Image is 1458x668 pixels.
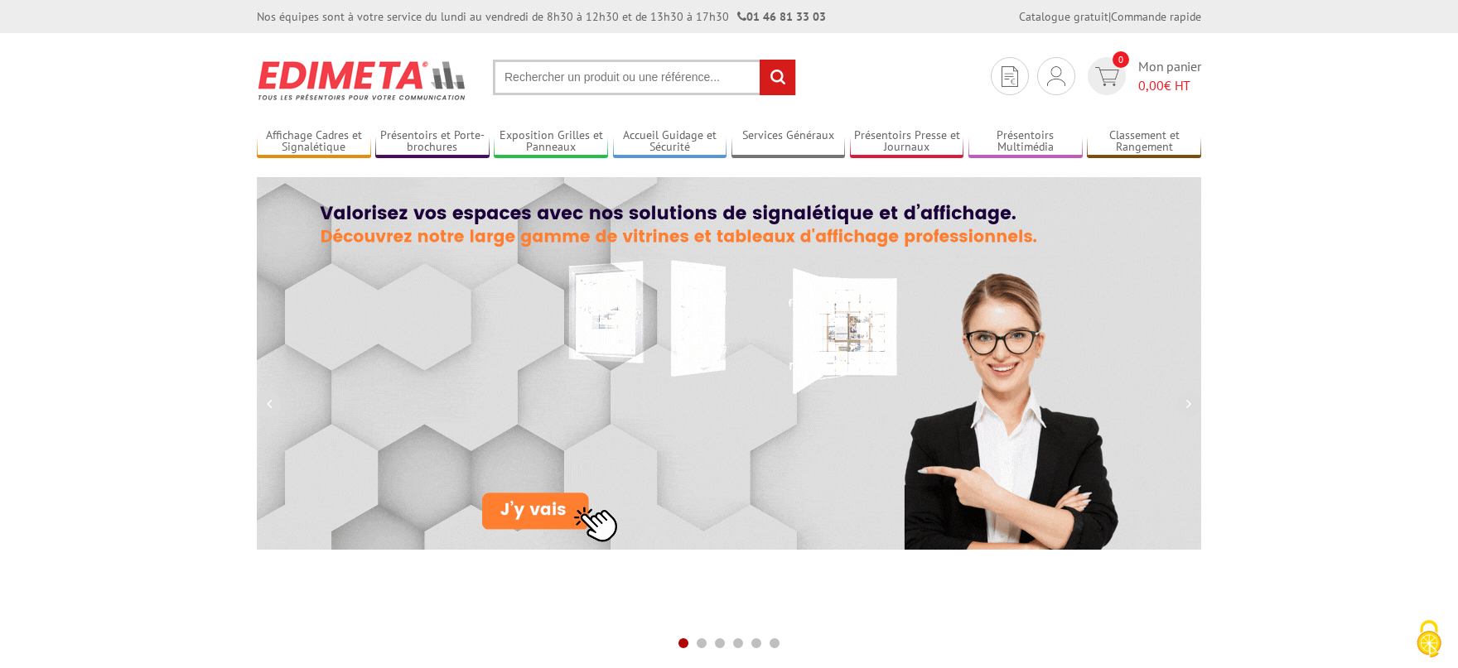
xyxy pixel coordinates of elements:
[1408,618,1450,660] img: Cookies (fenêtre modale)
[1400,612,1458,668] button: Cookies (fenêtre modale)
[375,128,490,156] a: Présentoirs et Porte-brochures
[1047,66,1065,86] img: devis rapide
[1138,57,1201,95] span: Mon panier
[1087,128,1201,156] a: Classement et Rangement
[493,60,796,95] input: Rechercher un produit ou une référence...
[1138,76,1201,95] span: € HT
[1019,8,1201,25] div: |
[1002,66,1018,87] img: devis rapide
[1138,77,1164,94] span: 0,00
[1019,9,1108,24] a: Catalogue gratuit
[1111,9,1201,24] a: Commande rapide
[494,128,608,156] a: Exposition Grilles et Panneaux
[257,8,826,25] div: Nos équipes sont à votre service du lundi au vendredi de 8h30 à 12h30 et de 13h30 à 17h30
[850,128,964,156] a: Présentoirs Presse et Journaux
[1095,67,1119,86] img: devis rapide
[1084,57,1201,95] a: devis rapide 0 Mon panier 0,00€ HT
[760,60,795,95] input: rechercher
[1113,51,1129,68] span: 0
[613,128,727,156] a: Accueil Guidage et Sécurité
[968,128,1083,156] a: Présentoirs Multimédia
[257,50,468,111] img: Présentoir, panneau, stand - Edimeta - PLV, affichage, mobilier bureau, entreprise
[257,128,371,156] a: Affichage Cadres et Signalétique
[731,128,846,156] a: Services Généraux
[737,9,826,24] strong: 01 46 81 33 03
